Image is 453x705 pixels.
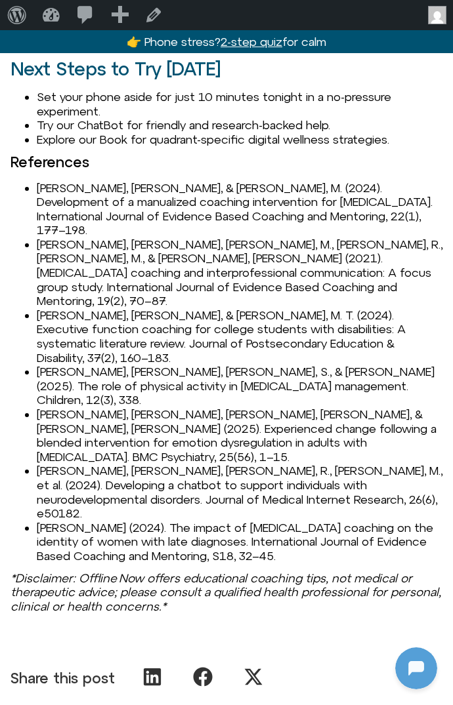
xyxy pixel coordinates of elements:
[221,35,282,49] u: 2-step quiz
[395,647,437,689] iframe: Botpress
[37,464,442,520] li: [PERSON_NAME], [PERSON_NAME], [PERSON_NAME], R., [PERSON_NAME], M., et al. (2024). Developing a c...
[37,365,442,407] li: [PERSON_NAME], [PERSON_NAME], [PERSON_NAME], S., & [PERSON_NAME] (2025). The role of physical act...
[11,59,442,79] h2: Next Steps to Try [DATE]
[11,670,115,686] p: Share this post
[37,90,442,118] li: Set your phone aside for just 10 minutes tonight in a no-pressure experiment.
[37,308,442,365] li: [PERSON_NAME], [PERSON_NAME], & [PERSON_NAME], M. T. (2024). Executive function coaching for coll...
[37,132,442,147] li: Explore our Book for quadrant-specific digital wellness strategies.
[37,407,442,464] li: [PERSON_NAME], [PERSON_NAME], [PERSON_NAME], [PERSON_NAME], & [PERSON_NAME], [PERSON_NAME] (2025)...
[37,521,442,563] li: [PERSON_NAME] (2024). The impact of [MEDICAL_DATA] coaching on the identity of women with late di...
[37,118,442,132] li: Try our ChatBot for friendly and research-backed help.
[11,154,442,170] h3: References
[179,662,229,691] div: Share on facebook
[127,35,326,49] a: 👉 Phone stress?2-step quizfor calm
[37,181,442,237] li: [PERSON_NAME], [PERSON_NAME], & [PERSON_NAME], M. (2024). Development of a manualized coaching in...
[128,662,179,691] div: Share on linkedin
[37,237,442,308] li: [PERSON_NAME], [PERSON_NAME], [PERSON_NAME], M., [PERSON_NAME], R., [PERSON_NAME], M., & [PERSON_...
[11,571,441,613] i: *Disclaimer: Offline Now offers educational coaching tips, not medical or therapeutic advice; ple...
[229,662,280,691] div: Share on x-twitter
